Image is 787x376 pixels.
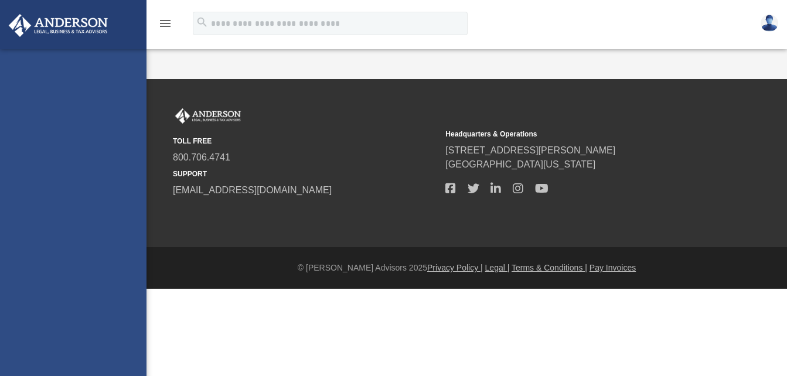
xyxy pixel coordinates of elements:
img: Anderson Advisors Platinum Portal [5,14,111,37]
a: Privacy Policy | [427,263,483,272]
a: [EMAIL_ADDRESS][DOMAIN_NAME] [173,185,332,195]
small: SUPPORT [173,169,437,179]
i: search [196,16,209,29]
small: TOLL FREE [173,136,437,146]
a: 800.706.4741 [173,152,230,162]
i: menu [158,16,172,30]
a: [GEOGRAPHIC_DATA][US_STATE] [445,159,595,169]
div: © [PERSON_NAME] Advisors 2025 [147,262,787,274]
a: Legal | [485,263,510,272]
a: Pay Invoices [590,263,636,272]
img: User Pic [761,15,778,32]
small: Headquarters & Operations [445,129,710,139]
img: Anderson Advisors Platinum Portal [173,108,243,124]
a: Terms & Conditions | [512,263,587,272]
a: [STREET_ADDRESS][PERSON_NAME] [445,145,615,155]
a: menu [158,22,172,30]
